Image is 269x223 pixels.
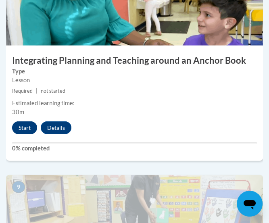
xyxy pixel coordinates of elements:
label: Type [12,67,257,76]
label: 0% completed [12,144,257,153]
span: Required [12,88,33,94]
h3: Integrating Planning and Teaching around an Anchor Book [6,54,263,67]
button: Start [12,121,37,134]
span: 9 [12,181,25,193]
iframe: Button to launch messaging window [237,191,263,217]
span: 30m [12,108,24,115]
span: not started [41,88,65,94]
div: Lesson [12,76,257,85]
div: Estimated learning time: [12,99,257,108]
button: Details [41,121,71,134]
span: | [36,88,38,94]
